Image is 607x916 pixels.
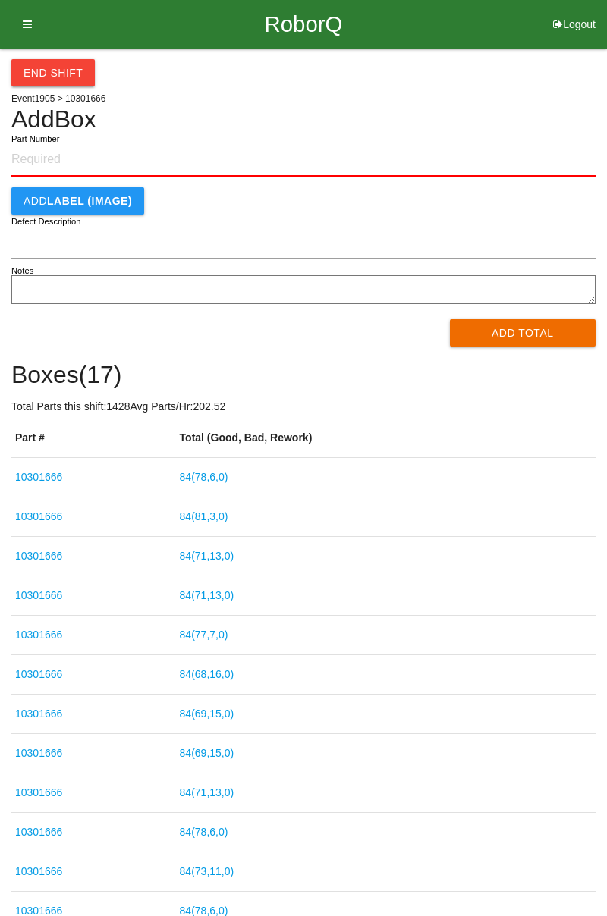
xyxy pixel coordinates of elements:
a: 10301666 [15,589,62,601]
a: 84(78,6,0) [180,826,228,838]
a: 84(81,3,0) [180,510,228,522]
a: 84(71,13,0) [180,786,234,798]
a: 10301666 [15,510,62,522]
a: 10301666 [15,865,62,877]
p: Total Parts this shift: 1428 Avg Parts/Hr: 202.52 [11,399,596,415]
a: 10301666 [15,747,62,759]
th: Total (Good, Bad, Rework) [176,419,596,458]
a: 84(69,15,0) [180,707,234,720]
a: 84(71,13,0) [180,589,234,601]
button: AddLABEL (IMAGE) [11,187,144,215]
span: Event 1905 > 10301666 [11,93,105,104]
b: LABEL (IMAGE) [47,195,132,207]
h4: Add Box [11,106,596,133]
a: 10301666 [15,668,62,680]
input: Required [11,143,596,177]
a: 10301666 [15,629,62,641]
a: 84(73,11,0) [180,865,234,877]
button: End Shift [11,59,95,86]
a: 84(77,7,0) [180,629,228,641]
a: 84(71,13,0) [180,550,234,562]
a: 10301666 [15,471,62,483]
a: 84(78,6,0) [180,471,228,483]
a: 84(68,16,0) [180,668,234,680]
a: 10301666 [15,550,62,562]
label: Notes [11,265,33,278]
button: Add Total [450,319,596,347]
h4: Boxes ( 17 ) [11,362,596,388]
th: Part # [11,419,176,458]
a: 10301666 [15,826,62,838]
label: Defect Description [11,215,81,228]
a: 10301666 [15,707,62,720]
a: 84(69,15,0) [180,747,234,759]
label: Part Number [11,133,59,146]
a: 10301666 [15,786,62,798]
